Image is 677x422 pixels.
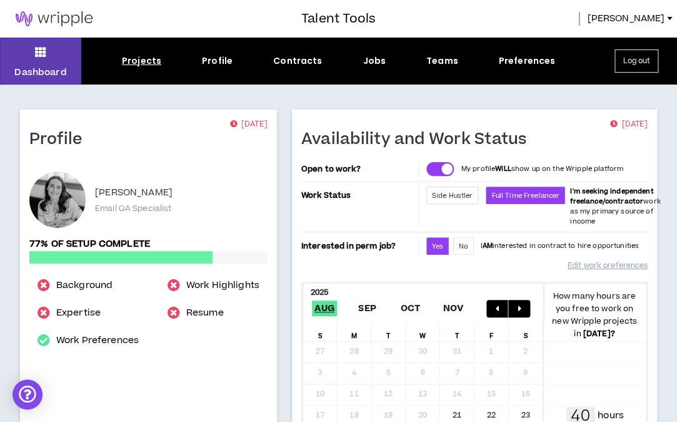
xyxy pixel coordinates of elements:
[583,328,614,339] b: [DATE] ?
[14,66,66,79] p: Dashboard
[202,54,233,68] div: Profile
[587,12,664,26] span: [PERSON_NAME]
[312,301,337,316] span: Aug
[459,242,468,251] span: No
[301,187,416,204] p: Work Status
[509,322,543,341] div: S
[230,118,268,131] p: [DATE]
[301,237,416,255] p: Interested in perm job?
[495,164,511,173] strong: WILL
[337,322,371,341] div: M
[480,241,639,251] p: I interested in contract to hire opportunities
[482,241,492,250] strong: AM
[614,49,658,73] button: Log out
[301,9,376,28] h3: Talent Tools
[122,54,161,68] div: Projects
[461,164,623,174] p: My profile show up on the Wripple platform
[56,306,101,321] a: Expertise
[301,164,416,174] p: Open to work?
[29,172,86,228] div: Tiffany W.
[426,54,458,68] div: Teams
[56,278,113,293] a: Background
[371,322,406,341] div: T
[570,187,653,206] b: I'm seeking independent freelance/contractor
[303,322,338,341] div: S
[356,301,379,316] span: Sep
[440,301,466,316] span: Nov
[29,237,268,251] p: 77% of setup complete
[432,191,473,200] span: Side Hustler
[440,322,474,341] div: T
[432,242,443,251] span: Yes
[363,54,386,68] div: Jobs
[610,118,648,131] p: [DATE]
[29,130,92,150] h1: Profile
[301,130,536,150] h1: Availability and Work Status
[398,301,423,316] span: Oct
[56,333,139,348] a: Work Preferences
[95,185,173,200] p: [PERSON_NAME]
[186,306,224,321] a: Resume
[543,290,646,340] p: How many hours are you free to work on new Wripple projects in
[568,255,648,277] a: Edit work preferences
[311,287,329,298] b: 2025
[498,54,555,68] div: Preferences
[570,187,660,226] span: work as my primary source of income
[13,379,43,409] div: Open Intercom Messenger
[474,322,509,341] div: F
[273,54,322,68] div: Contracts
[95,203,171,214] p: Email QA Specialist
[406,322,440,341] div: W
[186,278,259,293] a: Work Highlights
